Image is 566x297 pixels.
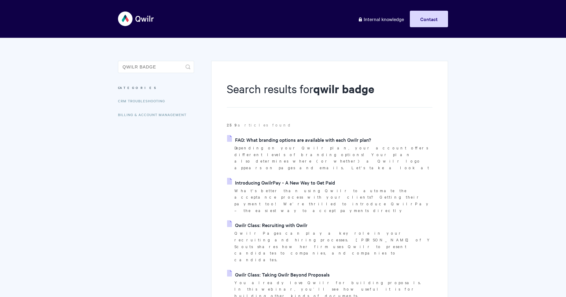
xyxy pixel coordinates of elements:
[234,230,432,263] p: Qwilr Pages can play a key role in your recruiting and hiring processes. [PERSON_NAME] of Y Scout...
[227,122,238,128] strong: 259
[118,7,154,30] img: Qwilr Help Center
[234,187,432,214] p: What's better than using Qwilr to automate the acceptance process with your clients? Getting thei...
[118,108,191,121] a: Billing & Account Management
[118,95,170,107] a: CRM Troubleshooting
[313,81,374,96] strong: qwilr badge
[227,135,371,144] a: FAQ: What branding options are available with each Qwilr plan?
[118,82,194,93] h3: Categories
[410,11,448,27] a: Contact
[227,81,432,108] h1: Search results for
[227,178,335,187] a: Introducing QwilrPay - A New Way to Get Paid
[227,122,432,128] p: articles found
[118,61,194,73] input: Search
[234,145,432,171] p: Depending on your Qwilr plan, your account offers different levels of branding options! Your plan...
[227,220,307,229] a: Qwilr Class: Recruiting with Qwilr
[353,11,409,27] a: Internal knowledge
[227,270,330,279] a: Qwilr Class: Taking Qwilr Beyond Proposals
